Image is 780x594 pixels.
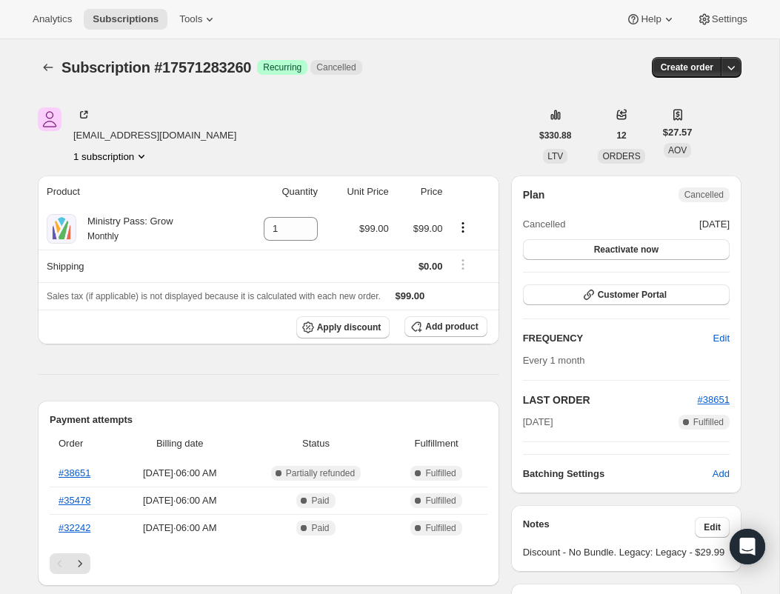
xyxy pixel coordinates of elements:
[38,250,234,282] th: Shipping
[59,495,90,506] a: #35478
[322,176,393,208] th: Unit Price
[699,217,730,232] span: [DATE]
[286,467,355,479] span: Partially refunded
[47,214,76,244] img: product img
[523,545,730,560] span: Discount - No Bundle. Legacy: Legacy - $29.99
[451,256,475,273] button: Shipping actions
[539,130,571,141] span: $330.88
[33,13,72,25] span: Analytics
[523,355,585,366] span: Every 1 month
[598,289,667,301] span: Customer Portal
[594,244,659,256] span: Reactivate now
[713,467,730,481] span: Add
[393,176,447,208] th: Price
[617,9,684,30] button: Help
[24,9,81,30] button: Analytics
[47,291,381,301] span: Sales tax (if applicable) is not displayed because it is calculated with each new order.
[122,493,237,508] span: [DATE] · 06:00 AM
[698,394,730,405] a: #38651
[523,467,713,481] h6: Batching Settings
[523,239,730,260] button: Reactivate now
[76,214,173,244] div: Ministry Pass: Grow
[179,13,202,25] span: Tools
[38,107,61,131] span: null null
[316,61,356,73] span: Cancelled
[413,223,443,234] span: $99.00
[698,393,730,407] button: #38651
[451,219,475,236] button: Product actions
[395,436,479,451] span: Fulfillment
[547,151,563,161] span: LTV
[122,436,237,451] span: Billing date
[425,522,456,534] span: Fulfilled
[93,13,159,25] span: Subscriptions
[523,331,713,346] h2: FREQUENCY
[359,223,389,234] span: $99.00
[688,9,756,30] button: Settings
[668,145,687,156] span: AOV
[523,284,730,305] button: Customer Portal
[607,125,635,146] button: 12
[704,521,721,533] span: Edit
[425,495,456,507] span: Fulfilled
[523,187,545,202] h2: Plan
[530,125,580,146] button: $330.88
[404,316,487,337] button: Add product
[661,61,713,73] span: Create order
[523,517,696,538] h3: Notes
[652,57,722,78] button: Create order
[38,57,59,78] button: Subscriptions
[523,217,566,232] span: Cancelled
[311,495,329,507] span: Paid
[50,413,487,427] h2: Payment attempts
[704,462,739,486] button: Add
[61,59,251,76] span: Subscription #17571283260
[317,321,381,333] span: Apply discount
[602,151,640,161] span: ORDERS
[50,553,487,574] nav: Pagination
[693,416,724,428] span: Fulfilled
[59,467,90,478] a: #38651
[122,521,237,535] span: [DATE] · 06:00 AM
[73,128,236,143] span: [EMAIL_ADDRESS][DOMAIN_NAME]
[311,522,329,534] span: Paid
[263,61,301,73] span: Recurring
[713,331,730,346] span: Edit
[59,522,90,533] a: #32242
[84,9,167,30] button: Subscriptions
[663,125,693,140] span: $27.57
[70,553,90,574] button: Next
[684,189,724,201] span: Cancelled
[425,321,478,333] span: Add product
[73,149,149,164] button: Product actions
[704,327,739,350] button: Edit
[712,13,747,25] span: Settings
[523,393,698,407] h2: LAST ORDER
[695,517,730,538] button: Edit
[38,176,234,208] th: Product
[50,427,118,460] th: Order
[641,13,661,25] span: Help
[730,529,765,564] div: Open Intercom Messenger
[523,415,553,430] span: [DATE]
[296,316,390,338] button: Apply discount
[234,176,322,208] th: Quantity
[87,231,119,241] small: Monthly
[419,261,443,272] span: $0.00
[170,9,226,30] button: Tools
[396,290,425,301] span: $99.00
[122,466,237,481] span: [DATE] · 06:00 AM
[616,130,626,141] span: 12
[425,467,456,479] span: Fulfilled
[246,436,385,451] span: Status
